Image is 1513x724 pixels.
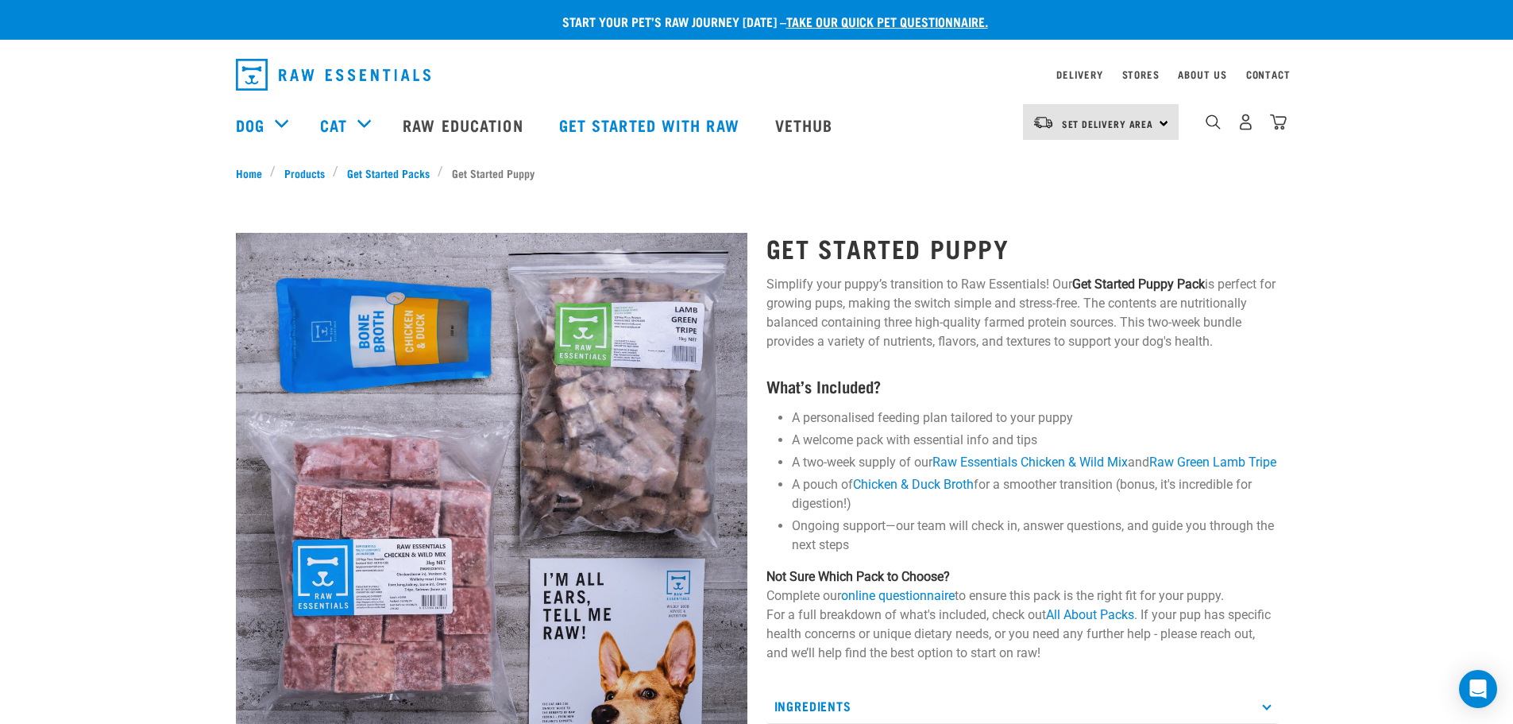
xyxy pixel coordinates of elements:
a: Contact [1246,72,1291,77]
a: Get Started Packs [338,165,438,181]
li: Ongoing support—our team will check in, answer questions, and guide you through the next steps [792,517,1278,555]
a: Stores [1122,72,1160,77]
p: Simplify your puppy’s transition to Raw Essentials! Our is perfect for growing pups, making the s... [766,275,1278,351]
a: Raw Essentials Chicken & Wild Mix [932,455,1128,470]
a: All About Packs [1046,607,1134,622]
a: online questionnaire [841,588,955,603]
p: Complete our to ensure this pack is the right fit for your puppy. For a full breakdown of what's ... [766,567,1278,663]
a: Products [276,165,333,181]
a: Chicken & Duck Broth [853,477,974,492]
li: A personalised feeding plan tailored to your puppy [792,408,1278,428]
img: home-icon-1@2x.png [1206,114,1221,130]
a: Raw Education [387,93,542,157]
img: user.png [1237,114,1254,130]
a: Cat [320,113,347,137]
div: Open Intercom Messenger [1459,670,1497,708]
a: Dog [236,113,264,137]
span: Set Delivery Area [1062,121,1154,126]
a: Delivery [1056,72,1102,77]
li: A welcome pack with essential info and tips [792,431,1278,450]
a: About Us [1178,72,1226,77]
li: A pouch of for a smoother transition (bonus, it's incredible for digestion!) [792,475,1278,513]
img: home-icon@2x.png [1270,114,1287,130]
h1: Get Started Puppy [766,234,1278,262]
img: van-moving.png [1032,115,1054,130]
a: Raw Green Lamb Tripe [1149,455,1276,470]
a: Get started with Raw [543,93,759,157]
li: A two-week supply of our and [792,453,1278,472]
nav: dropdown navigation [223,52,1291,97]
strong: Get Started Puppy Pack [1072,277,1205,292]
strong: Not Sure Which Pack to Choose? [766,569,950,584]
a: take our quick pet questionnaire. [786,17,988,25]
nav: breadcrumbs [236,165,1278,181]
strong: What’s Included? [766,381,881,390]
img: Raw Essentials Logo [236,59,430,91]
a: Home [236,165,271,181]
p: Ingredients [766,688,1278,724]
a: Vethub [759,93,853,157]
